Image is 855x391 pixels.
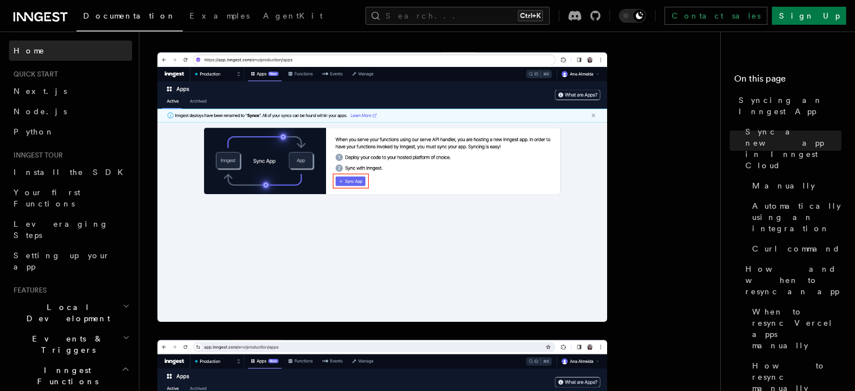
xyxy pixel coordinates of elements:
[772,7,846,25] a: Sign Up
[664,7,767,25] a: Contact sales
[752,306,842,351] span: When to resync Vercel apps manually
[741,259,842,302] a: How and when to resync an app
[9,182,132,214] a: Your first Functions
[13,168,130,177] span: Install the SDK
[9,41,132,61] a: Home
[13,219,108,240] span: Leveraging Steps
[9,70,58,79] span: Quick start
[748,239,842,259] a: Curl command
[189,11,250,20] span: Examples
[13,188,80,208] span: Your first Functions
[9,151,63,160] span: Inngest tour
[9,122,132,142] a: Python
[9,286,47,295] span: Features
[734,90,842,122] a: Syncing an Inngest App
[9,162,132,182] a: Install the SDK
[9,81,132,101] a: Next.js
[13,87,67,96] span: Next.js
[157,52,607,322] img: Inngest Cloud screen with sync App button when you have no apps synced yet
[9,329,132,360] button: Events & Triggers
[9,101,132,122] a: Node.js
[752,243,840,254] span: Curl command
[518,10,543,21] kbd: Ctrl+K
[745,126,842,171] span: Sync a new app in Inngest Cloud
[748,196,842,239] a: Automatically using an integration
[734,72,842,90] h4: On this page
[9,302,123,324] span: Local Development
[748,302,842,356] a: When to resync Vercel apps manually
[9,214,132,245] a: Leveraging Steps
[619,9,646,23] button: Toggle dark mode
[752,180,815,191] span: Manually
[263,11,323,20] span: AgentKit
[739,95,842,117] span: Syncing an Inngest App
[183,3,256,30] a: Examples
[365,7,550,25] button: Search...Ctrl+K
[9,365,121,387] span: Inngest Functions
[13,251,110,271] span: Setting up your app
[13,127,55,136] span: Python
[76,3,183,32] a: Documentation
[9,245,132,277] a: Setting up your app
[256,3,329,30] a: AgentKit
[752,200,842,234] span: Automatically using an integration
[83,11,176,20] span: Documentation
[741,122,842,176] a: Sync a new app in Inngest Cloud
[9,333,123,356] span: Events & Triggers
[13,45,45,56] span: Home
[745,263,842,297] span: How and when to resync an app
[9,297,132,329] button: Local Development
[13,107,67,116] span: Node.js
[748,176,842,196] a: Manually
